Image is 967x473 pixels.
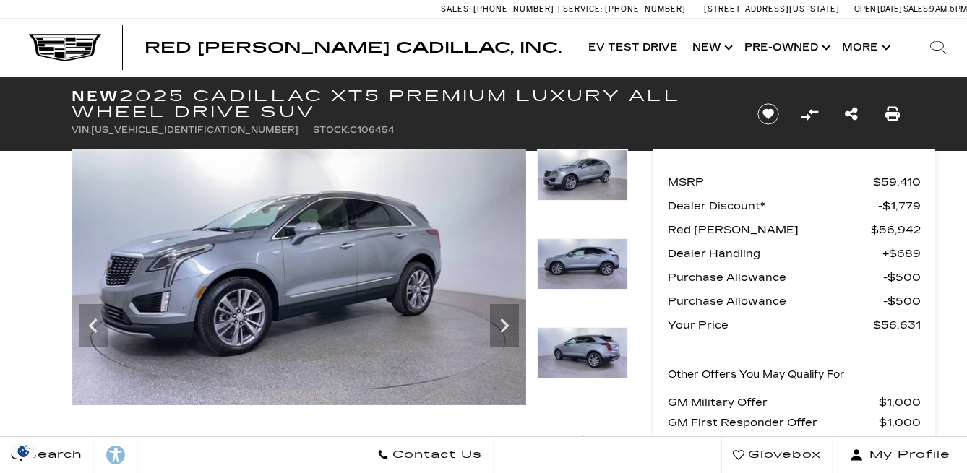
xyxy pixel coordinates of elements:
span: Open [DATE] [854,4,902,14]
a: Your Price $56,631 [668,315,921,335]
img: New 2025 Argent Silver Metallic Cadillac Premium Luxury image 6 [537,327,628,379]
img: Opt-Out Icon [7,443,40,459]
span: GM Educator Offer [668,433,888,453]
span: [PHONE_NUMBER] [605,4,686,14]
div: Previous [79,304,108,347]
a: Service: [PHONE_NUMBER] [558,5,689,13]
a: Red [PERSON_NAME] $56,942 [668,220,921,240]
a: Sales: [PHONE_NUMBER] [441,5,558,13]
a: Purchase Allowance $500 [668,267,921,287]
img: Cadillac Dark Logo with Cadillac White Text [29,34,101,61]
a: Dealer Discount* $1,779 [668,196,921,216]
div: Next [490,304,519,347]
span: VIN: [72,125,91,135]
span: $1,000 [879,392,921,412]
section: Click to Open Cookie Consent Modal [7,443,40,459]
span: Dealer Discount* [668,196,878,216]
a: [STREET_ADDRESS][US_STATE] [704,4,840,14]
span: $500 [883,291,921,311]
img: New 2025 Argent Silver Metallic Cadillac Premium Luxury image 4 [72,149,526,405]
span: MSRP [668,172,873,192]
a: GM First Responder Offer $1,000 [668,412,921,433]
span: Purchase Allowance [668,291,883,311]
button: More [835,19,895,77]
a: GM Educator Offer $500 [668,433,921,453]
a: Red [PERSON_NAME] Cadillac, Inc. [145,40,562,55]
a: Pre-Owned [737,19,835,77]
a: Glovebox [721,437,833,473]
a: New [685,19,737,77]
a: EV Test Drive [581,19,685,77]
span: Glovebox [744,445,821,465]
a: GM Military Offer $1,000 [668,392,921,412]
span: [PHONE_NUMBER] [473,4,554,14]
a: Contact Us [366,437,494,473]
img: New 2025 Argent Silver Metallic Cadillac Premium Luxury image 5 [537,238,628,290]
span: Sales: [441,4,471,14]
span: My Profile [864,445,950,465]
p: Other Offers You May Qualify For [668,365,845,385]
span: Contact Us [389,445,482,465]
h1: 2025 Cadillac XT5 Premium Luxury All Wheel Drive SUV [72,88,733,120]
button: Open user profile menu [833,437,967,473]
span: Red [PERSON_NAME] Cadillac, Inc. [145,39,562,56]
span: 9 AM-6 PM [929,4,967,14]
a: Share this New 2025 Cadillac XT5 Premium Luxury All Wheel Drive SUV [845,104,858,124]
img: New 2025 Argent Silver Metallic Cadillac Premium Luxury image 4 [537,149,628,201]
span: GM First Responder Offer [668,412,879,433]
a: MSRP $59,410 [668,172,921,192]
span: $56,631 [873,315,921,335]
span: Service: [563,4,603,14]
span: $56,942 [871,220,921,240]
span: $1,779 [878,196,921,216]
span: $1,000 [879,412,921,433]
span: [US_VEHICLE_IDENTIFICATION_NUMBER] [91,125,298,135]
a: Print this New 2025 Cadillac XT5 Premium Luxury All Wheel Drive SUV [885,104,900,124]
a: Purchase Allowance $500 [668,291,921,311]
span: Red [PERSON_NAME] [668,220,871,240]
span: Purchase Allowance [668,267,883,287]
span: C106454 [350,125,395,135]
span: Stock: [313,125,350,135]
span: $59,410 [873,172,921,192]
span: $500 [883,267,921,287]
button: Save vehicle [752,103,784,126]
span: Dealer Handling [668,243,882,264]
span: Sales: [903,4,929,14]
span: $500 [888,433,921,453]
span: GM Military Offer [668,392,879,412]
button: Compare vehicle [799,103,820,125]
strong: New [72,87,119,105]
span: Your Price [668,315,873,335]
span: Search [22,445,82,465]
a: Dealer Handling $689 [668,243,921,264]
span: $689 [882,243,921,264]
